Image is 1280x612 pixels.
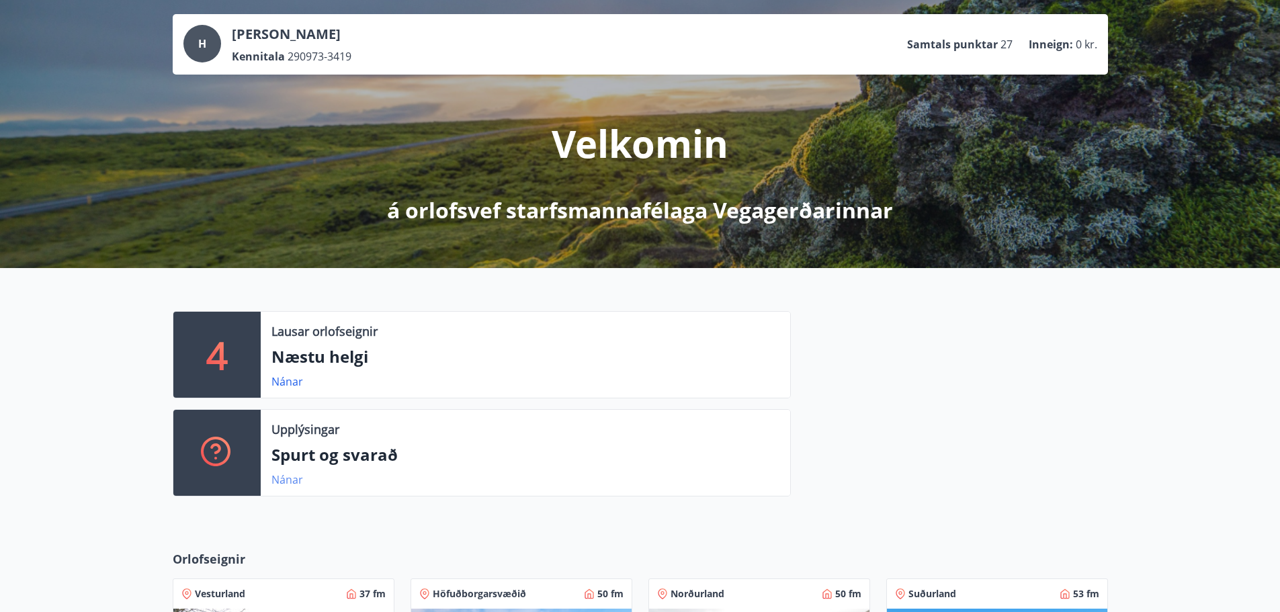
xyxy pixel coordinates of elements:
span: Höfuðborgarsvæðið [433,587,526,601]
span: Norðurland [671,587,724,601]
p: Spurt og svarað [271,443,779,466]
span: 50 fm [597,587,624,601]
p: [PERSON_NAME] [232,25,351,44]
p: Velkomin [552,118,728,169]
p: Næstu helgi [271,345,779,368]
a: Nánar [271,374,303,389]
p: Kennitala [232,49,285,64]
p: Inneign : [1029,37,1073,52]
p: Samtals punktar [907,37,998,52]
p: á orlofsvef starfsmannafélaga Vegagerðarinnar [387,195,893,225]
p: Upplýsingar [271,421,339,438]
span: 53 fm [1073,587,1099,601]
span: Suðurland [908,587,956,601]
span: Vesturland [195,587,245,601]
p: 4 [206,329,228,380]
span: 37 fm [359,587,386,601]
p: Lausar orlofseignir [271,322,378,340]
span: 290973-3419 [288,49,351,64]
span: 27 [1000,37,1013,52]
a: Nánar [271,472,303,487]
span: 50 fm [835,587,861,601]
span: 0 kr. [1076,37,1097,52]
span: H [198,36,206,51]
span: Orlofseignir [173,550,245,568]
